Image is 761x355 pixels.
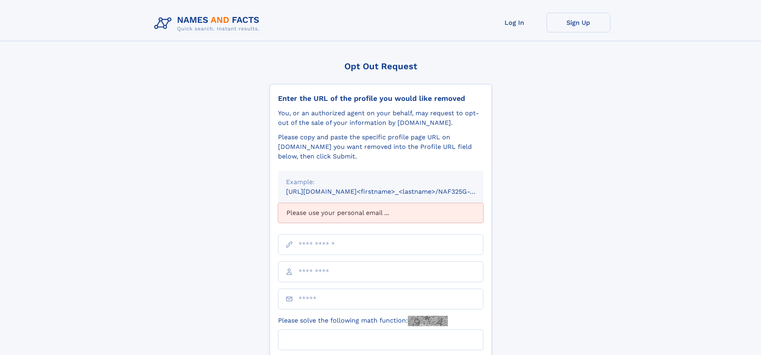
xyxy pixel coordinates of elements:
div: Example: [286,177,475,187]
div: You, or an authorized agent on your behalf, may request to opt-out of the sale of your informatio... [278,108,483,128]
div: Opt Out Request [270,61,492,71]
a: Sign Up [546,13,610,32]
a: Log In [483,13,546,32]
small: [URL][DOMAIN_NAME]<firstname>_<lastname>/NAF325G-xxxxxxxx [286,188,499,195]
label: Please solve the following math function: [278,316,448,326]
img: Logo Names and Facts [151,13,266,34]
div: Please copy and paste the specific profile page URL on [DOMAIN_NAME] you want removed into the Pr... [278,132,483,161]
div: Please use your personal email ... [278,203,483,223]
div: Enter the URL of the profile you would like removed [278,94,483,103]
